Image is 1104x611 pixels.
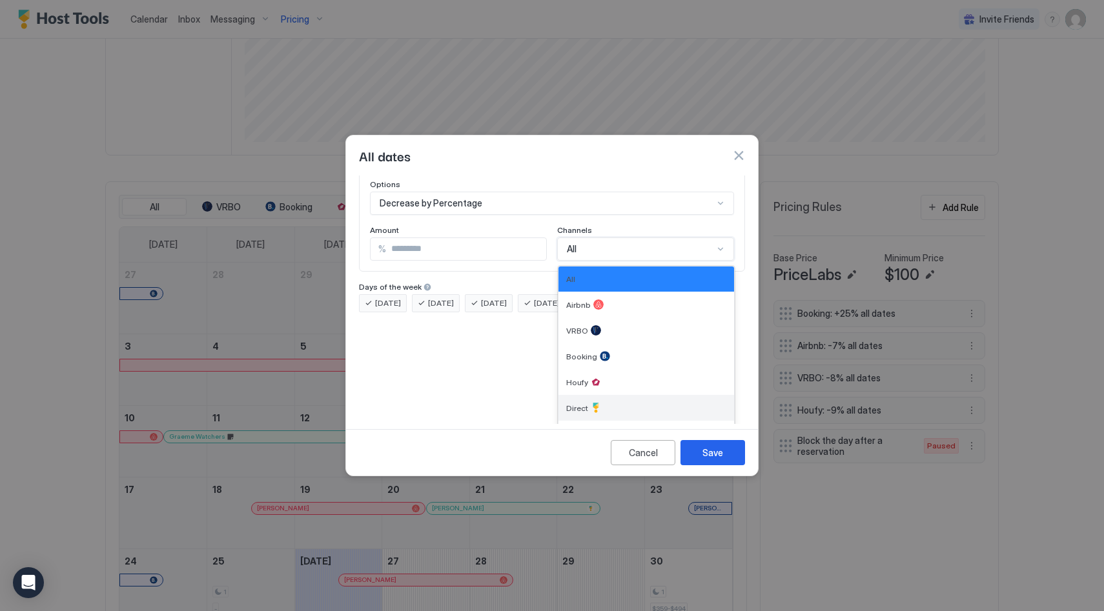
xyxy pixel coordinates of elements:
div: Cancel [629,446,658,459]
span: Channels [557,225,592,235]
span: All [567,243,577,255]
div: Save [702,446,723,459]
span: Direct [566,403,588,413]
span: [DATE] [534,297,560,309]
span: [DATE] [375,297,401,309]
input: Input Field [386,238,546,260]
span: Days of the week [359,282,422,292]
div: Open Intercom Messenger [13,567,44,598]
span: All dates [359,146,411,165]
span: [DATE] [428,297,454,309]
span: Booking [566,352,597,361]
span: Options [370,179,400,189]
span: VRBO [566,326,588,336]
span: Decrease by Percentage [380,197,482,209]
span: % [378,243,386,255]
span: Airbnb [566,300,591,310]
span: All [566,274,575,284]
span: Houfy [566,377,588,387]
span: [DATE] [481,297,507,309]
button: Cancel [611,440,675,465]
span: Amount [370,225,399,235]
button: Save [680,440,745,465]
